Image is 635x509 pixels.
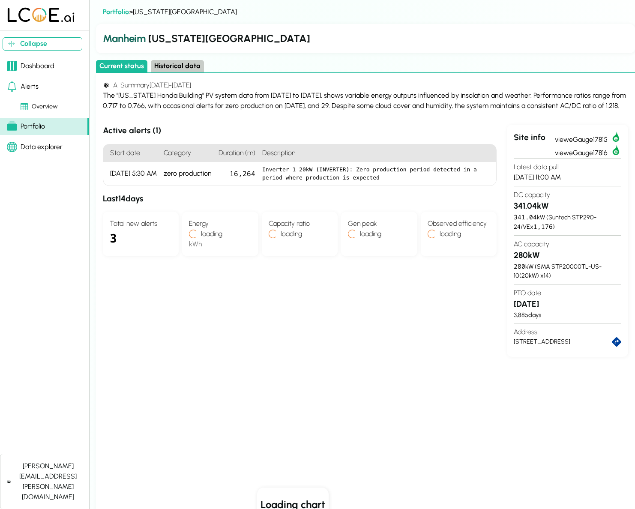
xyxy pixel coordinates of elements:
[160,144,215,162] h4: Category
[96,60,147,72] button: Current status
[103,162,160,186] div: [DATE] 5:30 AM
[189,219,252,229] h4: Energy
[269,219,331,229] h4: Capacity ratio
[189,239,252,249] div: kWh
[436,229,461,239] h4: loading
[7,142,63,152] div: Data explorer
[555,132,621,145] a: vieweGauge17815
[96,60,635,73] div: Select page state
[514,262,525,270] span: 280
[514,200,621,213] h3: 341.04 kW
[21,102,58,111] div: Overview
[198,229,222,239] h4: loading
[103,193,497,205] h3: Last 14 days
[3,37,82,51] button: Collapse
[103,80,628,90] h4: AI Summary [DATE] - [DATE]
[514,158,621,186] section: [DATE] 11:00 AM
[514,327,621,337] h4: Address
[110,219,172,229] h4: Total new alerts
[514,311,621,320] div: 3,885 days
[103,31,628,46] h2: [US_STATE][GEOGRAPHIC_DATA]
[215,162,259,186] div: 16,264
[544,272,549,279] span: 14
[7,61,54,71] div: Dashboard
[103,7,628,17] div: > [US_STATE][GEOGRAPHIC_DATA]
[514,288,621,298] h4: PTO date
[514,337,612,347] div: [STREET_ADDRESS]
[611,145,621,155] img: eGauge17816
[514,298,621,311] h3: [DATE]
[514,262,621,281] div: kW ( SMA STP20000TL-US-10 ( 20 kW) x )
[103,90,628,111] div: The "[US_STATE] Honda Building" PV system data from [DATE] to [DATE], shows variable energy outpu...
[514,239,621,249] h4: AC capacity
[514,162,621,172] h4: Latest data pull
[103,8,129,16] a: Portfolio
[514,132,555,158] div: Site info
[514,213,537,221] span: 341.04
[7,81,39,92] div: Alerts
[533,222,553,231] span: 1,176
[612,337,621,347] a: directions
[7,121,45,132] div: Portfolio
[611,132,621,142] img: eGauge17815
[103,125,497,137] h3: Active alerts ( 1 )
[103,32,146,45] span: Manheim
[160,162,215,186] div: zero production
[262,165,489,182] pre: Inverter 1 20kW (INVERTER): Zero production period detected in a period where production is expected
[514,213,621,232] div: kW ( Suntech STP290-24/VE x )
[110,229,172,249] div: 3
[259,144,496,162] h4: Description
[103,144,160,162] h4: Start date
[555,145,621,158] a: vieweGauge17816
[514,190,621,200] h4: DC capacity
[356,229,381,239] h4: loading
[14,461,82,502] div: [PERSON_NAME][EMAIL_ADDRESS][PERSON_NAME][DOMAIN_NAME]
[428,219,490,229] h4: Observed efficiency
[348,219,410,229] h4: Gen peak
[514,249,621,262] h3: 280 kW
[151,60,204,72] button: Historical data
[277,229,302,239] h4: loading
[215,144,259,162] h4: Duration (m)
